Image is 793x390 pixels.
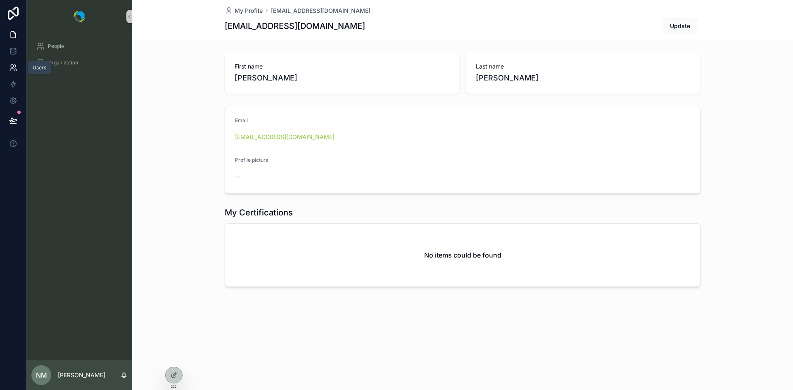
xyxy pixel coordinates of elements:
[225,7,263,15] a: My Profile
[476,72,691,84] span: [PERSON_NAME]
[33,64,46,71] div: Users
[26,33,132,81] div: scrollable content
[48,59,78,66] span: Organization
[58,371,105,379] p: [PERSON_NAME]
[235,157,268,163] span: Profile picture
[271,7,370,15] a: [EMAIL_ADDRESS][DOMAIN_NAME]
[31,39,127,54] a: People
[225,207,293,218] h1: My Certifications
[235,173,240,181] span: --
[670,22,690,30] span: Update
[225,20,365,32] h1: [EMAIL_ADDRESS][DOMAIN_NAME]
[424,250,501,260] h2: No items could be found
[235,7,263,15] span: My Profile
[235,62,449,71] span: First name
[36,370,47,380] span: NM
[663,19,697,33] button: Update
[235,117,248,123] span: Email
[476,62,691,71] span: Last name
[31,55,127,70] a: Organization
[74,11,85,22] img: App logo
[48,43,64,50] span: People
[235,72,449,84] span: [PERSON_NAME]
[235,133,335,141] a: [EMAIL_ADDRESS][DOMAIN_NAME]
